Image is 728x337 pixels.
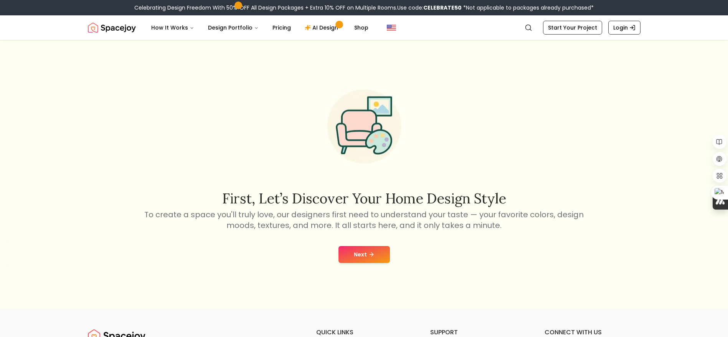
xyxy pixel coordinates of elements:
span: *Not applicable to packages already purchased* [462,4,594,12]
nav: Global [88,15,641,40]
button: Next [338,246,390,263]
a: Login [608,21,641,35]
img: Start Style Quiz Illustration [315,78,413,176]
img: United States [387,23,396,32]
p: To create a space you'll truly love, our designers first need to understand your taste — your fav... [143,209,585,231]
button: Design Portfolio [202,20,265,35]
h6: support [430,328,526,337]
a: Pricing [266,20,297,35]
div: Celebrating Design Freedom With 50% OFF All Design Packages + Extra 10% OFF on Multiple Rooms. [134,4,594,12]
a: Start Your Project [543,21,602,35]
span: Use code: [397,4,462,12]
h6: quick links [316,328,412,337]
nav: Main [145,20,375,35]
h2: First, let’s discover your home design style [143,191,585,206]
h6: connect with us [545,328,641,337]
b: CELEBRATE50 [423,4,462,12]
img: Spacejoy Logo [88,20,136,35]
button: How It Works [145,20,200,35]
a: Shop [348,20,375,35]
a: AI Design [299,20,347,35]
a: Spacejoy [88,20,136,35]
